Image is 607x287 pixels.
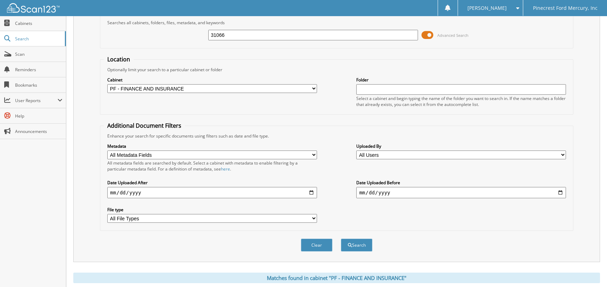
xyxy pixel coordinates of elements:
[107,143,317,149] label: Metadata
[356,180,566,186] label: Date Uploaded Before
[356,143,566,149] label: Uploaded By
[572,253,607,287] iframe: Chat Widget
[15,67,62,73] span: Reminders
[104,122,185,129] legend: Additional Document Filters
[15,51,62,57] span: Scan
[104,20,569,26] div: Searches all cabinets, folders, files, metadata, and keywords
[533,6,598,10] span: Pinecrest Ford Mercury, Inc
[107,180,317,186] label: Date Uploaded After
[356,95,566,107] div: Select a cabinet and begin typing the name of the folder you want to search in. If the name match...
[7,3,60,13] img: scan123-logo-white.svg
[104,67,569,73] div: Optionally limit your search to a particular cabinet or folder
[107,77,317,83] label: Cabinet
[73,273,600,283] div: Matches found in cabinet "PF - FINANCE AND INSURANCE"
[356,77,566,83] label: Folder
[107,187,317,198] input: start
[107,160,317,172] div: All metadata fields are searched by default. Select a cabinet with metadata to enable filtering b...
[104,55,134,63] legend: Location
[467,6,507,10] span: [PERSON_NAME]
[107,207,317,213] label: File type
[15,128,62,134] span: Announcements
[15,20,62,26] span: Cabinets
[356,187,566,198] input: end
[15,82,62,88] span: Bookmarks
[341,239,372,252] button: Search
[301,239,332,252] button: Clear
[104,133,569,139] div: Enhance your search for specific documents using filters such as date and file type.
[221,166,230,172] a: here
[15,36,61,42] span: Search
[15,98,58,104] span: User Reports
[437,33,468,38] span: Advanced Search
[15,113,62,119] span: Help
